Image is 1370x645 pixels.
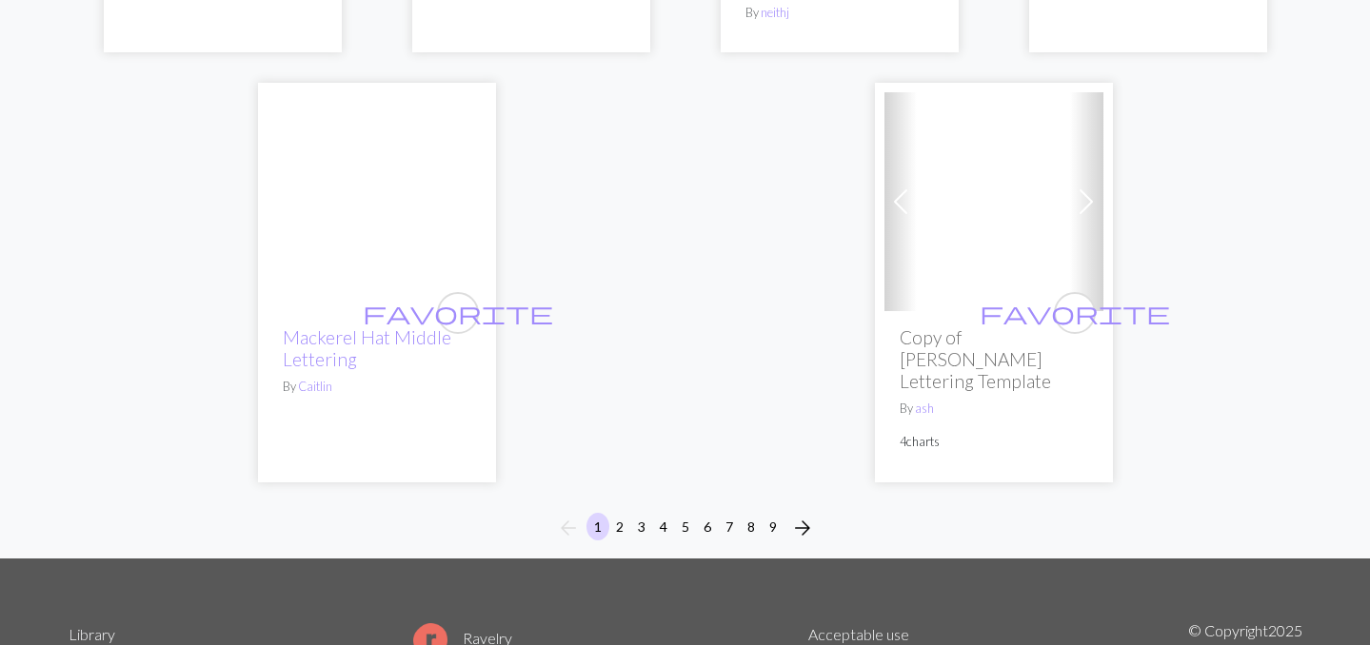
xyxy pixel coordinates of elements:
[900,400,1088,418] p: By
[283,326,451,370] a: Mackerel Hat Middle Lettering
[884,92,1103,311] img: Degen Lettering Template
[791,517,814,539] i: Next
[298,379,332,394] a: Caitlin
[69,625,115,643] a: Library
[761,5,789,20] a: neithj
[696,513,719,540] button: 6
[363,294,553,332] i: favourite
[915,401,934,416] a: ash
[630,513,653,540] button: 3
[784,513,822,543] button: Next
[437,292,479,334] button: favourite
[980,294,1170,332] i: favourite
[808,625,909,643] a: Acceptable use
[652,513,675,540] button: 4
[900,326,1088,392] h2: Copy of [PERSON_NAME] Lettering Template
[608,513,631,540] button: 2
[1054,292,1096,334] button: favourite
[586,513,609,540] button: 1
[363,298,553,327] span: favorite
[900,433,1088,451] p: 4 charts
[740,513,763,540] button: 8
[268,190,486,208] a: Mackerel Hat
[549,513,822,543] nav: Page navigation
[718,513,741,540] button: 7
[674,513,697,540] button: 5
[268,92,486,311] img: Mackerel Hat
[762,513,784,540] button: 9
[791,515,814,541] span: arrow_forward
[283,378,471,396] p: By
[745,4,934,22] p: By
[980,298,1170,327] span: favorite
[884,190,1103,208] a: Degen Lettering Template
